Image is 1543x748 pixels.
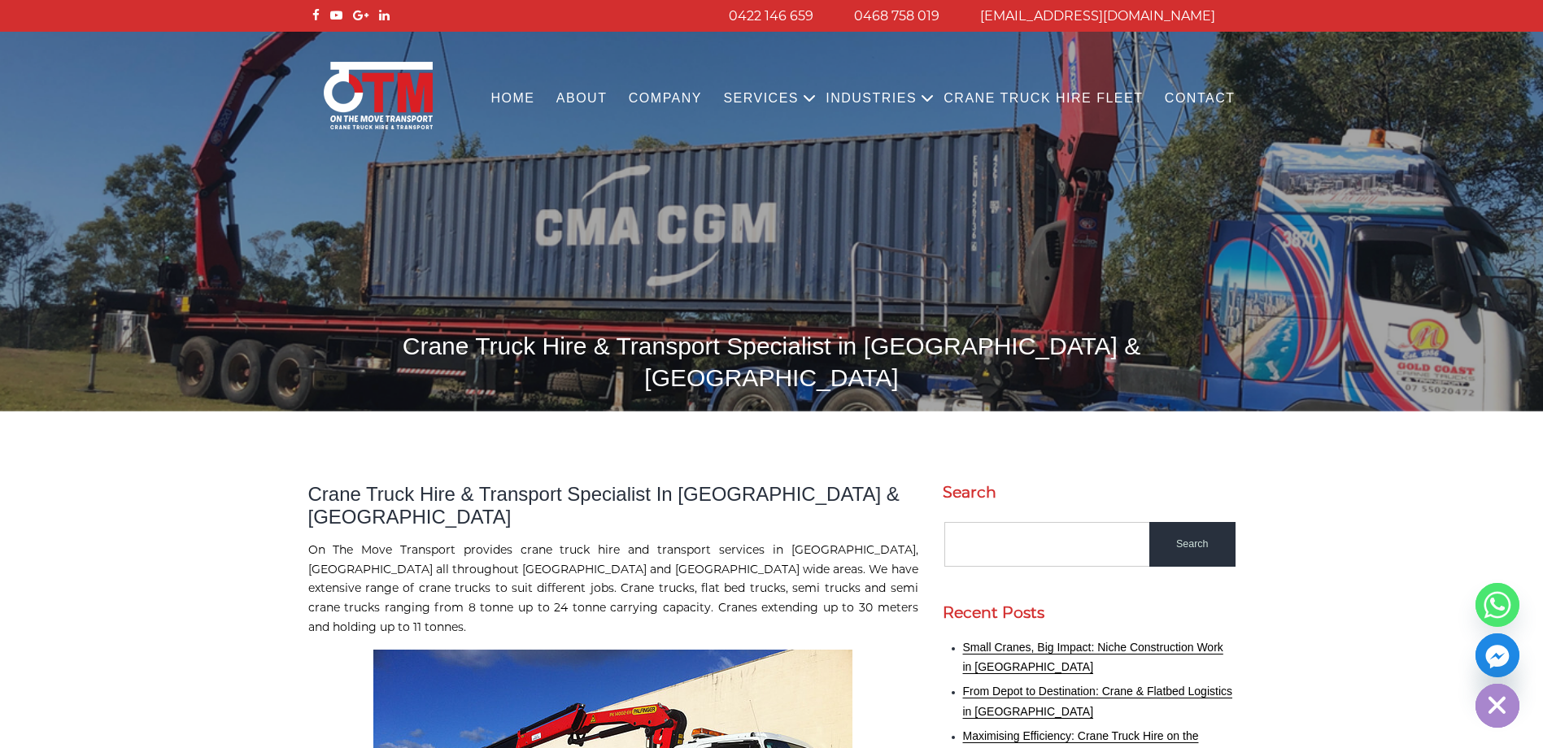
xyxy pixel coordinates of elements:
h2: Crane Truck Hire & Transport Specialist In [GEOGRAPHIC_DATA] & [GEOGRAPHIC_DATA] [308,483,918,528]
a: 0468 758 019 [854,8,939,24]
a: COMPANY [618,76,713,121]
a: Facebook_Messenger [1475,633,1519,677]
a: 0422 146 659 [729,8,813,24]
a: From Depot to Destination: Crane & Flatbed Logistics in [GEOGRAPHIC_DATA] [963,685,1233,718]
a: [EMAIL_ADDRESS][DOMAIN_NAME] [980,8,1215,24]
a: Services [713,76,809,121]
a: Industries [815,76,927,121]
a: About [546,76,618,121]
input: Search [1149,522,1236,567]
a: Whatsapp [1475,583,1519,627]
h1: Crane Truck Hire & Transport Specialist in [GEOGRAPHIC_DATA] & [GEOGRAPHIC_DATA] [308,330,1236,394]
a: Contact [1154,76,1246,121]
h2: Recent Posts [943,603,1236,622]
a: Small Cranes, Big Impact: Niche Construction Work in [GEOGRAPHIC_DATA] [963,641,1223,674]
h2: Search [943,483,1236,502]
p: On The Move Transport provides crane truck hire and transport services in [GEOGRAPHIC_DATA], [GEO... [308,541,918,637]
a: Home [480,76,545,121]
a: Crane Truck Hire Fleet [933,76,1154,121]
img: Otmtransport [320,60,436,131]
